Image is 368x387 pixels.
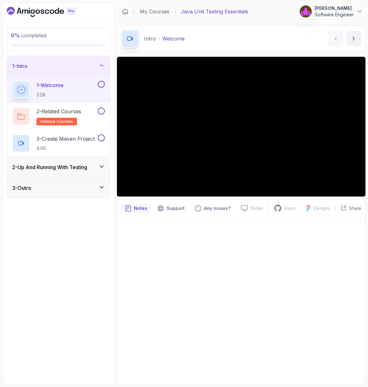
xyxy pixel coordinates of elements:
[162,35,185,42] p: Welcome
[122,8,128,15] a: Dashboard
[12,163,87,171] h3: 2 - Up And Running With Testing
[40,119,73,124] span: related-courses
[349,205,361,212] p: Share
[12,134,105,152] button: 3-Create Maven Project4:06
[315,5,354,11] p: [PERSON_NAME]
[11,32,20,39] span: 0 %
[284,205,296,212] p: Repo
[12,108,105,125] button: 2-Related Coursesrelated-courses
[7,157,110,177] button: 2-Up And Running With Testing
[134,205,147,212] p: Notes
[36,145,95,152] p: 4:06
[313,205,330,212] p: Designs
[36,81,64,89] p: 1 - Welcome
[36,108,81,115] p: 2 - Related Courses
[328,31,343,46] button: previous content
[166,205,185,212] p: Support
[12,62,27,70] h3: 1 - Intro
[250,205,263,212] p: Slides
[36,92,64,98] p: 2:28
[154,203,188,213] button: Support button
[36,135,95,143] p: 3 - Create Maven Project
[300,5,312,18] img: user profile image
[181,8,248,15] p: Java Unit Testing Essentials
[299,5,363,18] button: user profile image[PERSON_NAME]Software Engineer
[204,205,231,212] p: Any issues?
[140,8,169,15] a: My Courses
[144,35,156,42] p: Intro
[117,57,365,197] iframe: 1 - Hi
[12,184,31,192] h3: 3 - Outro
[121,203,151,213] button: notes button
[315,11,354,18] p: Software Engineer
[7,56,110,76] button: 1-Intro
[12,81,105,99] button: 1-Welcome2:28
[7,178,110,198] button: 3-Outro
[335,205,361,212] button: Share
[346,31,361,46] button: next content
[191,203,234,213] button: Feedback button
[7,7,91,17] a: Dashboard
[11,32,46,39] span: completed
